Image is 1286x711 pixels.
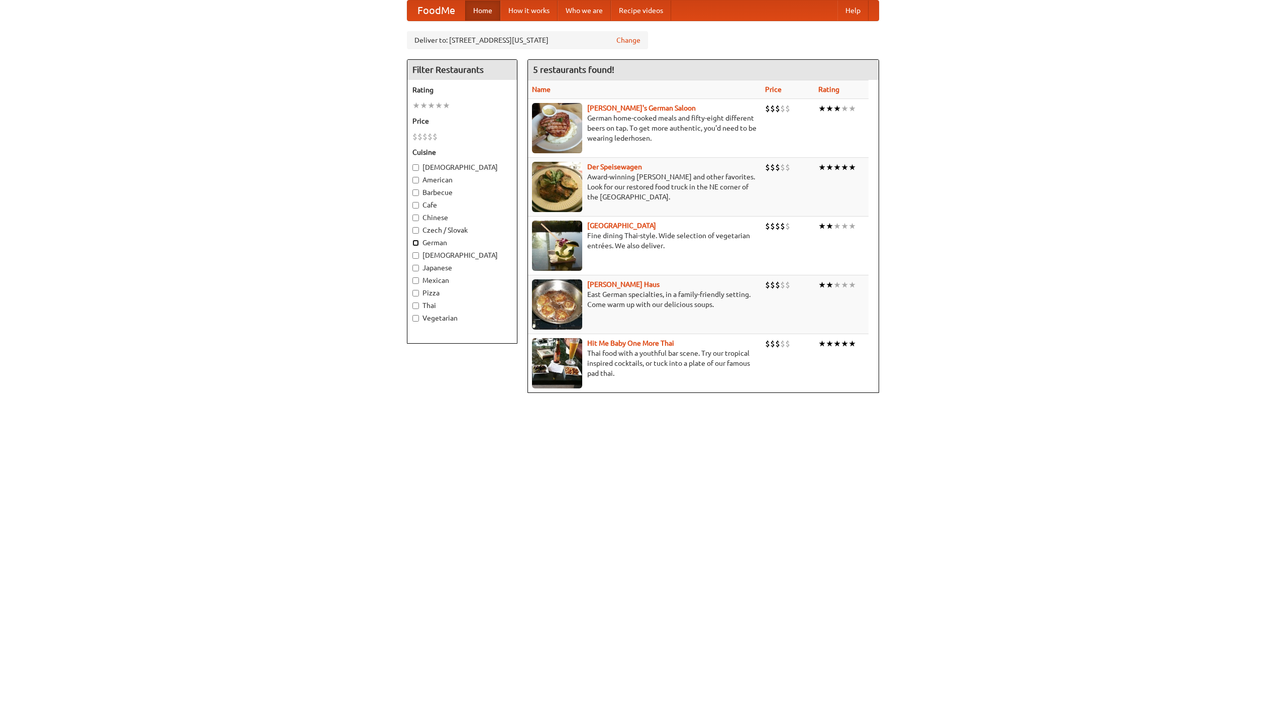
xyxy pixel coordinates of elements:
label: Cafe [412,200,512,210]
li: $ [427,131,433,142]
label: Japanese [412,263,512,273]
li: ★ [818,162,826,173]
li: ★ [841,338,848,349]
li: ★ [818,279,826,290]
a: How it works [500,1,558,21]
a: [PERSON_NAME]'s German Saloon [587,104,696,112]
img: satay.jpg [532,221,582,271]
a: [GEOGRAPHIC_DATA] [587,222,656,230]
input: Thai [412,302,419,309]
input: Chinese [412,215,419,221]
p: German home-cooked meals and fifty-eight different beers on tap. To get more authentic, you'd nee... [532,113,757,143]
img: babythai.jpg [532,338,582,388]
li: ★ [848,103,856,114]
li: $ [780,103,785,114]
li: ★ [818,221,826,232]
li: ★ [848,338,856,349]
a: Who we are [558,1,611,21]
li: ★ [427,100,435,111]
a: Name [532,85,551,93]
a: Rating [818,85,839,93]
li: $ [775,279,780,290]
p: Thai food with a youthful bar scene. Try our tropical inspired cocktails, or tuck into a plate of... [532,348,757,378]
input: Vegetarian [412,315,419,322]
li: $ [770,103,775,114]
li: ★ [818,338,826,349]
h5: Rating [412,85,512,95]
p: Award-winning [PERSON_NAME] and other favorites. Look for our restored food truck in the NE corne... [532,172,757,202]
h4: Filter Restaurants [407,60,517,80]
li: $ [770,279,775,290]
label: Barbecue [412,187,512,197]
b: [PERSON_NAME] Haus [587,280,660,288]
li: ★ [833,221,841,232]
label: Pizza [412,288,512,298]
li: $ [765,221,770,232]
a: Help [837,1,869,21]
li: ★ [848,279,856,290]
label: [DEMOGRAPHIC_DATA] [412,250,512,260]
h5: Cuisine [412,147,512,157]
img: esthers.jpg [532,103,582,153]
label: [DEMOGRAPHIC_DATA] [412,162,512,172]
li: ★ [435,100,443,111]
ng-pluralize: 5 restaurants found! [533,65,614,74]
input: German [412,240,419,246]
li: $ [765,103,770,114]
li: ★ [443,100,450,111]
li: ★ [833,162,841,173]
li: $ [785,103,790,114]
li: $ [785,162,790,173]
li: $ [765,162,770,173]
a: Recipe videos [611,1,671,21]
li: ★ [412,100,420,111]
a: Home [465,1,500,21]
li: ★ [826,221,833,232]
li: ★ [833,338,841,349]
input: Mexican [412,277,419,284]
label: Czech / Slovak [412,225,512,235]
img: speisewagen.jpg [532,162,582,212]
a: FoodMe [407,1,465,21]
a: Hit Me Baby One More Thai [587,339,674,347]
li: $ [433,131,438,142]
li: $ [765,338,770,349]
li: $ [422,131,427,142]
input: [DEMOGRAPHIC_DATA] [412,252,419,259]
label: Mexican [412,275,512,285]
li: $ [780,279,785,290]
li: ★ [841,279,848,290]
li: $ [785,279,790,290]
li: $ [412,131,417,142]
li: $ [770,221,775,232]
input: Czech / Slovak [412,227,419,234]
input: American [412,177,419,183]
li: ★ [833,279,841,290]
input: Pizza [412,290,419,296]
label: Chinese [412,213,512,223]
li: ★ [848,162,856,173]
li: $ [775,162,780,173]
label: German [412,238,512,248]
li: $ [775,338,780,349]
li: ★ [848,221,856,232]
li: ★ [841,103,848,114]
a: Price [765,85,782,93]
p: East German specialties, in a family-friendly setting. Come warm up with our delicious soups. [532,289,757,310]
li: $ [785,338,790,349]
li: ★ [841,162,848,173]
li: $ [770,162,775,173]
li: $ [770,338,775,349]
img: kohlhaus.jpg [532,279,582,330]
label: Thai [412,300,512,311]
li: $ [780,221,785,232]
a: Der Speisewagen [587,163,642,171]
label: Vegetarian [412,313,512,323]
h5: Price [412,116,512,126]
li: $ [780,338,785,349]
li: ★ [841,221,848,232]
